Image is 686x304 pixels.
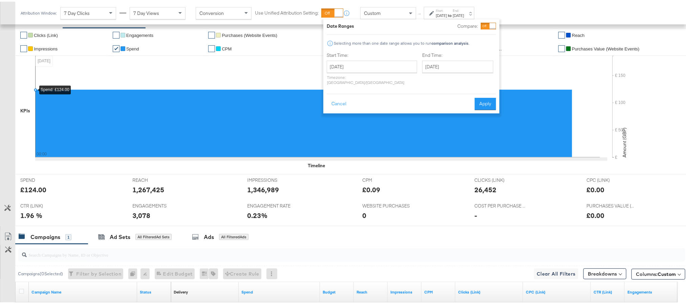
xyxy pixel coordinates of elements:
span: CLICKS (LINK) [474,175,525,182]
span: PURCHASES VALUE (WEBSITE EVENTS) [587,201,638,208]
div: KPIs [20,106,30,112]
label: Compare: [457,21,478,28]
span: Clicks (Link) [34,31,58,36]
div: 1,346,989 [248,183,279,193]
div: Campaigns [30,232,60,239]
span: CPC (LINK) [587,175,638,182]
button: Clear All Filters [534,267,578,278]
span: CPM [222,45,232,50]
div: Attribution Window: [20,9,57,14]
div: £0.09 [362,183,380,193]
span: ENGAGEMENTS [132,201,183,208]
div: Ad Sets [110,232,130,239]
a: ✔ [208,30,215,37]
label: Start Time: [327,50,417,57]
button: Columns:Custom [631,267,685,278]
label: End Time: [422,50,496,57]
a: The number of people your ad was served to. [357,288,385,293]
span: Purchases Value (Website Events) [572,45,640,50]
div: Selecting more than one date range allows you to run . [334,39,470,44]
a: ✔ [113,30,120,37]
span: Custom [364,8,381,15]
span: Reach [572,31,585,36]
div: 1.96 % [20,209,42,219]
span: CPM [362,175,413,182]
input: Search Campaigns by Name, ID or Objective [27,244,624,257]
span: SPEND [20,175,71,182]
label: End: [453,7,464,11]
div: [DATE] [453,11,464,17]
div: Ads [204,232,214,239]
a: The number of clicks on links appearing on your ad or Page that direct people to your sites off F... [458,288,520,293]
span: 7 Day Views [133,8,159,15]
div: £0.00 [587,183,605,193]
a: ✔ [113,44,120,50]
button: Apply [475,96,496,108]
a: ✔ [558,44,565,50]
span: IMPRESSIONS [248,175,298,182]
a: Reflects the ability of your Ad Campaign to achieve delivery based on ad states, schedule and bud... [174,288,188,293]
div: £124.00 [20,183,46,193]
label: Start: [436,7,447,11]
span: CTR (LINK) [20,201,71,208]
div: 0.23% [248,209,268,219]
span: ENGAGEMENT RATE [248,201,298,208]
p: Timezone: [GEOGRAPHIC_DATA]/[GEOGRAPHIC_DATA] [327,73,417,83]
div: Timeline [308,161,325,167]
a: The average cost for each link click you've received from your ad. [526,288,588,293]
span: Custom [658,269,676,276]
span: ↑ [417,12,423,14]
a: The maximum amount you're willing to spend on your ads, on average each day or over the lifetime ... [323,288,351,293]
div: 26,452 [474,183,496,193]
a: ✔ [558,30,565,37]
a: ✔ [20,44,27,50]
button: Cancel [327,96,351,108]
a: ✔ [208,44,215,50]
a: The number of clicks received on a link in your ad divided by the number of impressions. [594,288,622,293]
div: Delivery [174,288,188,293]
span: Conversion [199,8,224,15]
text: Amount (GBP) [621,126,627,156]
div: 3,078 [132,209,150,219]
span: Impressions [34,45,58,50]
div: £0.00 [587,209,605,219]
div: 0 [362,209,366,219]
a: The average cost you've paid to have 1,000 impressions of your ad. [424,288,453,293]
span: Engagements [126,31,153,36]
div: All Filtered Ad Sets [135,232,172,238]
span: 7 Day Clicks [64,8,90,15]
label: Use Unified Attribution Setting: [255,8,319,15]
span: Clear All Filters [537,268,576,277]
div: Campaigns ( 0 Selected) [18,269,63,275]
div: 1,267,425 [132,183,164,193]
a: Shows the current state of your Ad Campaign. [140,288,168,293]
strong: comparison analysis [432,39,469,44]
div: All Filtered Ads [219,232,249,238]
button: Breakdowns [583,267,626,278]
span: WEBSITE PURCHASES [362,201,413,208]
span: Spend [126,45,139,50]
div: - [474,209,477,219]
a: The number of times your ad was served. On mobile apps an ad is counted as served the first time ... [390,288,419,293]
a: ✔ [20,30,27,37]
strong: to [447,11,453,16]
a: The total amount spent to date. [241,288,317,293]
div: 1 [65,233,71,239]
div: [DATE] [436,11,447,17]
span: REACH [132,175,183,182]
span: Purchases (Website Events) [222,31,277,36]
div: 0 [128,267,141,278]
span: Columns: [636,269,676,276]
div: Date Ranges [327,21,354,28]
a: Your campaign name. [31,288,134,293]
span: COST PER PURCHASE (WEBSITE EVENTS) [474,201,525,208]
